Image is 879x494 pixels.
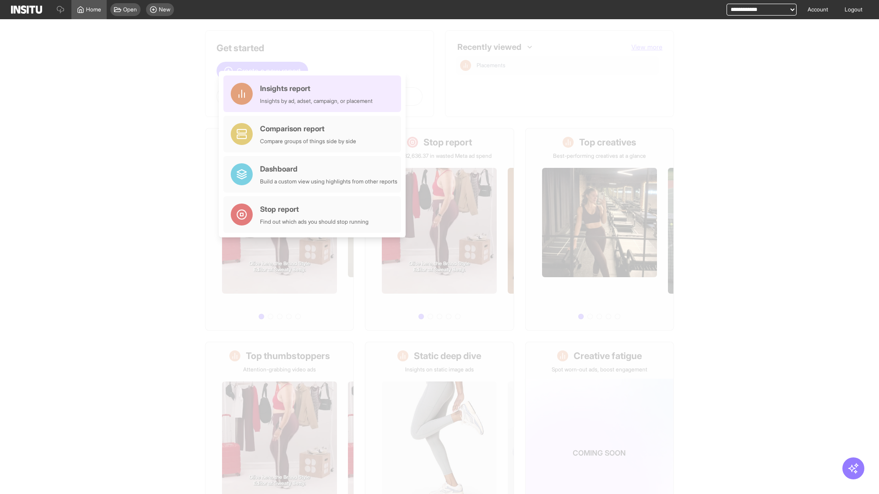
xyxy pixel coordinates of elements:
[260,178,397,185] div: Build a custom view using highlights from other reports
[86,6,101,13] span: Home
[159,6,170,13] span: New
[11,5,42,14] img: Logo
[260,204,369,215] div: Stop report
[260,83,373,94] div: Insights report
[123,6,137,13] span: Open
[260,97,373,105] div: Insights by ad, adset, campaign, or placement
[260,123,356,134] div: Comparison report
[260,163,397,174] div: Dashboard
[260,218,369,226] div: Find out which ads you should stop running
[260,138,356,145] div: Compare groups of things side by side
